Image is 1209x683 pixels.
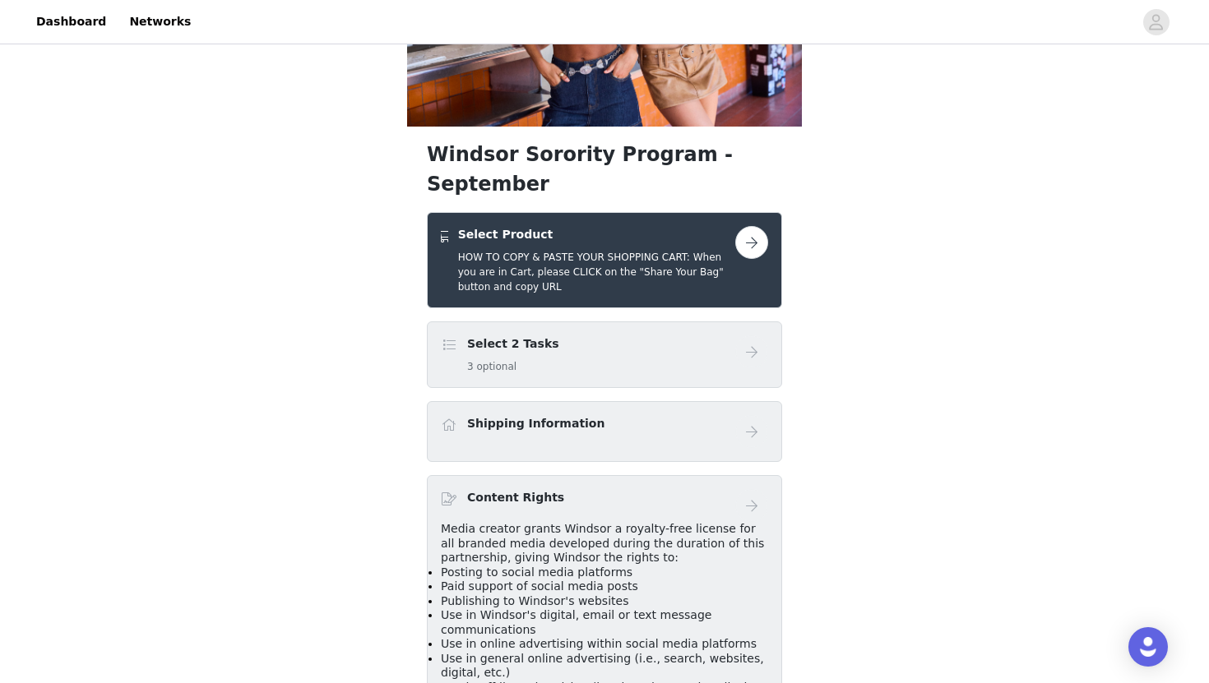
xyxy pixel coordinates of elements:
span: Paid support of social media posts [441,579,638,593]
span: Media creator grants Windsor a royalty-free license for all branded media developed during the du... [441,522,764,564]
span: Use in general online advertising (i.e., search, websites, digital, etc.) [441,652,764,680]
div: Open Intercom Messenger [1128,627,1168,667]
h5: HOW TO COPY & PASTE YOUR SHOPPING CART: When you are in Cart, please CLICK on the "Share Your Bag... [458,250,735,294]
div: Shipping Information [427,401,782,462]
a: Dashboard [26,3,116,40]
div: Select Product [427,212,782,308]
h1: Windsor Sorority Program - September [427,140,782,199]
h4: Select Product [458,226,735,243]
span: Publishing to Windsor's websites [441,594,628,607]
h4: Shipping Information [467,415,604,432]
span: Use in online advertising within social media platforms [441,637,757,650]
h4: Content Rights [467,489,564,506]
span: Posting to social media platforms [441,565,632,579]
div: Select 2 Tasks [427,321,782,388]
a: Networks [119,3,201,40]
h4: Select 2 Tasks [467,335,559,353]
div: avatar [1148,9,1164,35]
h5: 3 optional [467,359,559,374]
span: Use in Windsor's digital, email or text message communications [441,608,711,636]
